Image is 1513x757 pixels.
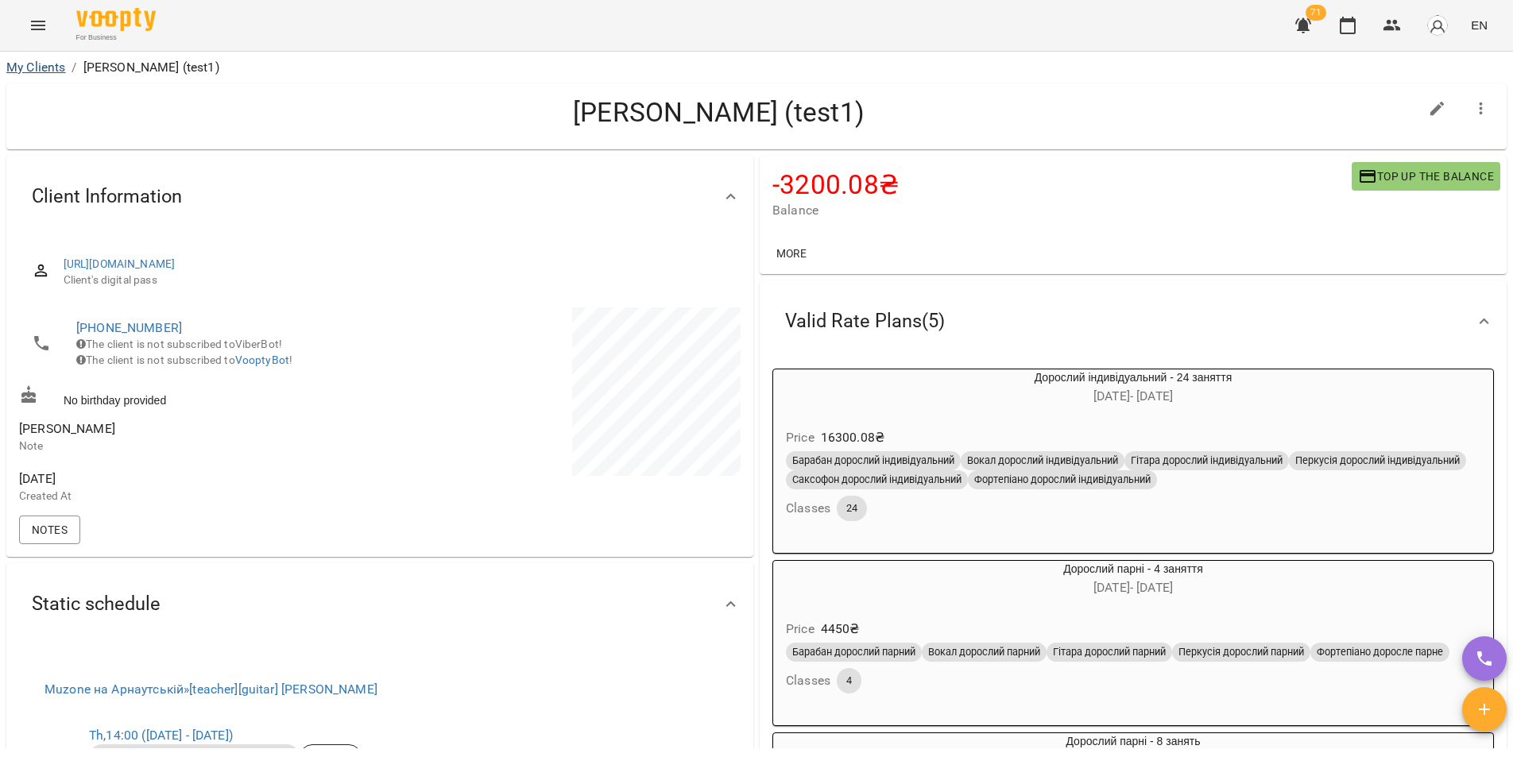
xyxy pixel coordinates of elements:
[19,516,80,544] button: Notes
[6,60,65,75] a: My Clients
[785,309,945,334] span: Valid Rate Plans ( 5 )
[6,156,753,238] div: Client Information
[89,728,233,743] a: Th,14:00 ([DATE] - [DATE])
[16,382,380,411] div: No birthday provided
[1124,454,1289,468] span: Гітара дорослий індивідуальний
[1093,580,1173,595] span: [DATE] - [DATE]
[786,618,815,640] h6: Price
[6,58,1507,77] nav: breadcrumb
[772,168,1352,201] h4: -3200.08 ₴
[821,620,860,639] p: 4450 ₴
[76,8,156,31] img: Voopty Logo
[1093,388,1173,404] span: [DATE] - [DATE]
[821,428,884,447] p: 16300.08 ₴
[837,501,867,516] span: 24
[922,645,1047,659] span: Вокал дорослий парний
[76,338,282,350] span: The client is not subscribed to ViberBot!
[1471,17,1488,33] span: EN
[1172,645,1310,659] span: Перкусія дорослий парний
[1306,5,1326,21] span: 71
[32,520,68,539] span: Notes
[64,257,176,270] a: [URL][DOMAIN_NAME]
[772,201,1352,220] span: Balance
[773,369,1493,407] div: Дорослий індивідуальний - 24 заняття
[72,58,76,77] li: /
[766,239,817,268] button: More
[32,592,161,616] span: Static schedule
[19,6,57,44] button: Menu
[772,244,811,263] span: More
[786,473,968,487] span: Саксофон дорослий індивідуальний
[76,353,292,366] span: The client is not subscribed to !
[1352,162,1500,191] button: Top up the balance
[19,438,377,454] p: Note
[1465,10,1494,40] button: EN
[961,454,1124,468] span: Вокал дорослий індивідуальний
[786,497,830,519] h6: Classes
[44,682,377,697] a: Muzone на Арнаутській»[teacher][guitar] [PERSON_NAME]
[1310,645,1449,659] span: Фортепіано доросле парне
[76,33,156,43] span: For Business
[773,561,1493,713] button: Дорослий парні - 4 заняття[DATE]- [DATE]Price4450₴Барабан дорослий парнийВокал дорослий парнийГіт...
[1426,14,1449,37] img: avatar_s.png
[786,670,830,692] h6: Classes
[235,353,289,366] a: VooptyBot
[837,674,861,688] span: 4
[64,272,728,288] span: Client's digital pass
[1289,454,1466,468] span: Перкусія дорослий індивідуальний
[19,469,377,489] span: [DATE]
[6,563,753,645] div: Static schedule
[760,280,1507,362] div: Valid Rate Plans(5)
[1047,645,1172,659] span: Гітара дорослий парний
[76,320,182,335] a: [PHONE_NUMBER]
[786,454,961,468] span: Барабан дорослий індивідуальний
[786,427,815,449] h6: Price
[773,369,1493,540] button: Дорослий індивідуальний - 24 заняття[DATE]- [DATE]Price16300.08₴Барабан дорослий індивідуальнийВо...
[968,473,1157,487] span: Фортепіано дорослий індивідуальний
[773,561,1493,599] div: Дорослий парні - 4 заняття
[786,645,922,659] span: Барабан дорослий парний
[19,489,377,504] p: Created At
[1358,167,1494,186] span: Top up the balance
[19,96,1418,129] h4: [PERSON_NAME] (test1)
[32,184,182,209] span: Client Information
[83,58,219,77] p: [PERSON_NAME] (test1)
[19,421,115,436] span: [PERSON_NAME]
